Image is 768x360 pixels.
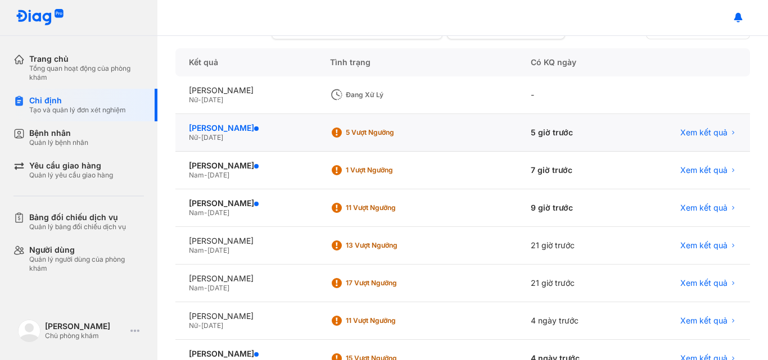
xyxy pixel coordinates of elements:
[29,171,113,180] div: Quản lý yêu cầu giao hàng
[29,128,88,138] div: Bệnh nhân
[198,95,201,104] span: -
[29,212,126,222] div: Bảng đối chiếu dịch vụ
[189,208,204,217] span: Nam
[207,171,229,179] span: [DATE]
[204,171,207,179] span: -
[204,246,207,254] span: -
[346,166,436,175] div: 1 Vượt ngưỡng
[517,227,628,265] div: 21 giờ trước
[207,208,229,217] span: [DATE]
[346,241,436,250] div: 13 Vượt ngưỡng
[29,64,144,82] div: Tổng quan hoạt động của phòng khám
[517,48,628,76] div: Có KQ ngày
[198,133,201,142] span: -
[201,321,223,330] span: [DATE]
[29,245,144,255] div: Người dùng
[207,284,229,292] span: [DATE]
[204,208,207,217] span: -
[680,316,728,326] span: Xem kết quả
[517,302,628,340] div: 4 ngày trước
[189,161,303,171] div: [PERSON_NAME]
[29,222,126,231] div: Quản lý bảng đối chiếu dịch vụ
[189,95,198,104] span: Nữ
[29,138,88,147] div: Quản lý bệnh nhân
[201,95,223,104] span: [DATE]
[189,311,303,321] div: [PERSON_NAME]
[189,198,303,208] div: [PERSON_NAME]
[680,240,728,250] span: Xem kết quả
[189,133,198,142] span: Nữ
[680,165,728,175] span: Xem kết quả
[207,246,229,254] span: [DATE]
[29,95,126,106] div: Chỉ định
[189,321,198,330] span: Nữ
[517,265,628,302] div: 21 giờ trước
[346,316,436,325] div: 11 Vượt ngưỡng
[204,284,207,292] span: -
[189,284,204,292] span: Nam
[189,274,303,284] div: [PERSON_NAME]
[517,152,628,189] div: 7 giờ trước
[16,9,64,26] img: logo
[18,320,40,342] img: logo
[680,127,728,138] span: Xem kết quả
[201,133,223,142] span: [DATE]
[29,255,144,273] div: Quản lý người dùng của phòng khám
[317,48,517,76] div: Tình trạng
[517,114,628,152] div: 5 giờ trước
[189,85,303,95] div: [PERSON_NAME]
[189,236,303,246] div: [PERSON_NAME]
[517,76,628,114] div: -
[189,123,303,133] div: [PERSON_NAME]
[175,48,317,76] div: Kết quả
[346,279,436,288] div: 17 Vượt ngưỡng
[680,278,728,288] span: Xem kết quả
[346,203,436,212] div: 11 Vượt ngưỡng
[346,90,436,99] div: Đang xử lý
[29,161,113,171] div: Yêu cầu giao hàng
[680,203,728,213] span: Xem kết quả
[198,321,201,330] span: -
[189,171,204,179] span: Nam
[346,128,436,137] div: 5 Vượt ngưỡng
[45,331,126,340] div: Chủ phòng khám
[29,106,126,115] div: Tạo và quản lý đơn xét nghiệm
[189,349,303,359] div: [PERSON_NAME]
[29,54,144,64] div: Trang chủ
[189,246,204,254] span: Nam
[45,321,126,331] div: [PERSON_NAME]
[517,189,628,227] div: 9 giờ trước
